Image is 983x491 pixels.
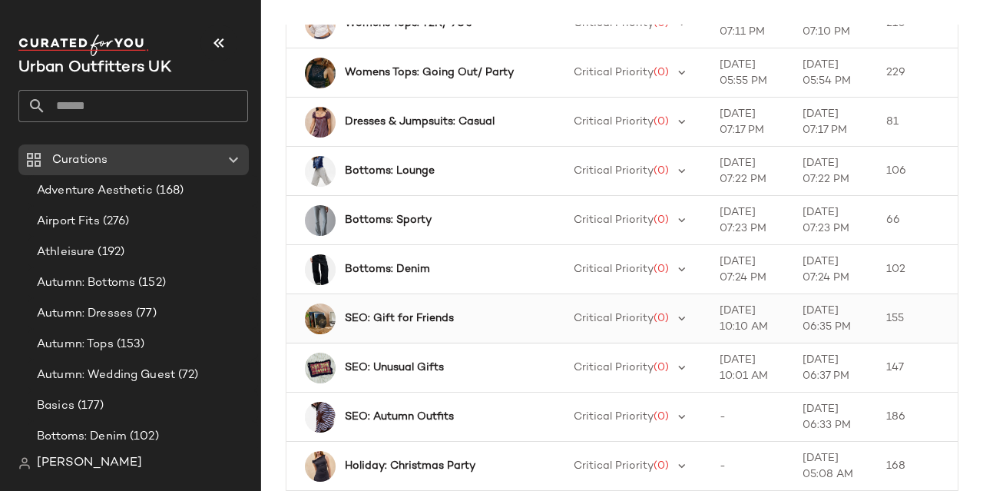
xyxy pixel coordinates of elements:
[790,196,874,245] td: [DATE] 07:23 PM
[654,411,669,423] span: (0)
[874,196,958,245] td: 66
[874,48,958,98] td: 229
[305,156,336,187] img: 0123347820176_004_a2
[574,313,654,324] span: Critical Priority
[345,409,454,425] b: SEO: Autumn Outfits
[654,116,669,128] span: (0)
[874,245,958,294] td: 102
[707,98,791,147] td: [DATE] 07:17 PM
[574,460,654,472] span: Critical Priority
[874,393,958,442] td: 186
[345,212,432,228] b: Bottoms: Sporty
[790,245,874,294] td: [DATE] 07:24 PM
[37,274,135,292] span: Autumn: Bottoms
[345,458,475,474] b: Holiday: Christmas Party
[52,151,108,169] span: Curations
[305,107,336,138] img: 0130613670024_020_a2
[707,48,791,98] td: [DATE] 05:55 PM
[175,367,199,384] span: (72)
[790,98,874,147] td: [DATE] 07:17 PM
[37,336,114,353] span: Autumn: Tops
[18,457,31,469] img: svg%3e
[874,147,958,196] td: 106
[574,116,654,128] span: Critical Priority
[874,442,958,491] td: 168
[707,294,791,343] td: [DATE] 10:10 AM
[654,460,669,472] span: (0)
[654,264,669,275] span: (0)
[790,294,874,343] td: [DATE] 06:35 PM
[345,310,454,327] b: SEO: Gift for Friends
[574,411,654,423] span: Critical Priority
[345,360,444,376] b: SEO: Unusual Gifts
[345,114,495,130] b: Dresses & Jumpsuits: Casual
[790,393,874,442] td: [DATE] 06:33 PM
[574,165,654,177] span: Critical Priority
[18,60,171,76] span: Current Company Name
[305,451,336,482] img: 0130641640234_001_a2
[874,343,958,393] td: 147
[654,313,669,324] span: (0)
[574,264,654,275] span: Critical Priority
[305,304,336,334] img: 0560370050301_070_b
[574,214,654,226] span: Critical Priority
[305,402,336,433] img: 0180666010378_000_a2
[37,244,94,261] span: Athleisure
[654,214,669,226] span: (0)
[37,182,153,200] span: Adventure Aesthetic
[18,35,149,56] img: cfy_white_logo.C9jOOHJF.svg
[790,147,874,196] td: [DATE] 07:22 PM
[654,362,669,373] span: (0)
[100,213,130,231] span: (276)
[305,254,336,285] img: 0122975320015_001_a2
[305,353,336,383] img: 0543082210317_000_a2
[345,65,514,81] b: Womens Tops: Going Out/ Party
[94,244,124,261] span: (192)
[114,336,145,353] span: (153)
[654,165,669,177] span: (0)
[707,393,791,442] td: -
[37,305,133,323] span: Autumn: Dresses
[37,397,74,415] span: Basics
[574,362,654,373] span: Critical Priority
[790,442,874,491] td: [DATE] 05:08 AM
[305,205,336,236] img: 0142265640187_004_a2
[654,67,669,78] span: (0)
[135,274,166,292] span: (152)
[127,428,159,446] span: (102)
[707,442,791,491] td: -
[345,163,435,179] b: Bottoms: Lounge
[707,196,791,245] td: [DATE] 07:23 PM
[74,397,104,415] span: (177)
[574,67,654,78] span: Critical Priority
[37,428,127,446] span: Bottoms: Denim
[153,182,184,200] span: (168)
[133,305,157,323] span: (77)
[790,343,874,393] td: [DATE] 06:37 PM
[874,294,958,343] td: 155
[707,245,791,294] td: [DATE] 07:24 PM
[37,213,100,231] span: Airport Fits
[707,343,791,393] td: [DATE] 10:01 AM
[37,454,142,473] span: [PERSON_NAME]
[345,261,430,277] b: Bottoms: Denim
[790,48,874,98] td: [DATE] 05:54 PM
[37,367,175,384] span: Autumn: Wedding Guest
[707,147,791,196] td: [DATE] 07:22 PM
[305,58,336,88] img: 0180957580349_001_a2
[874,98,958,147] td: 81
